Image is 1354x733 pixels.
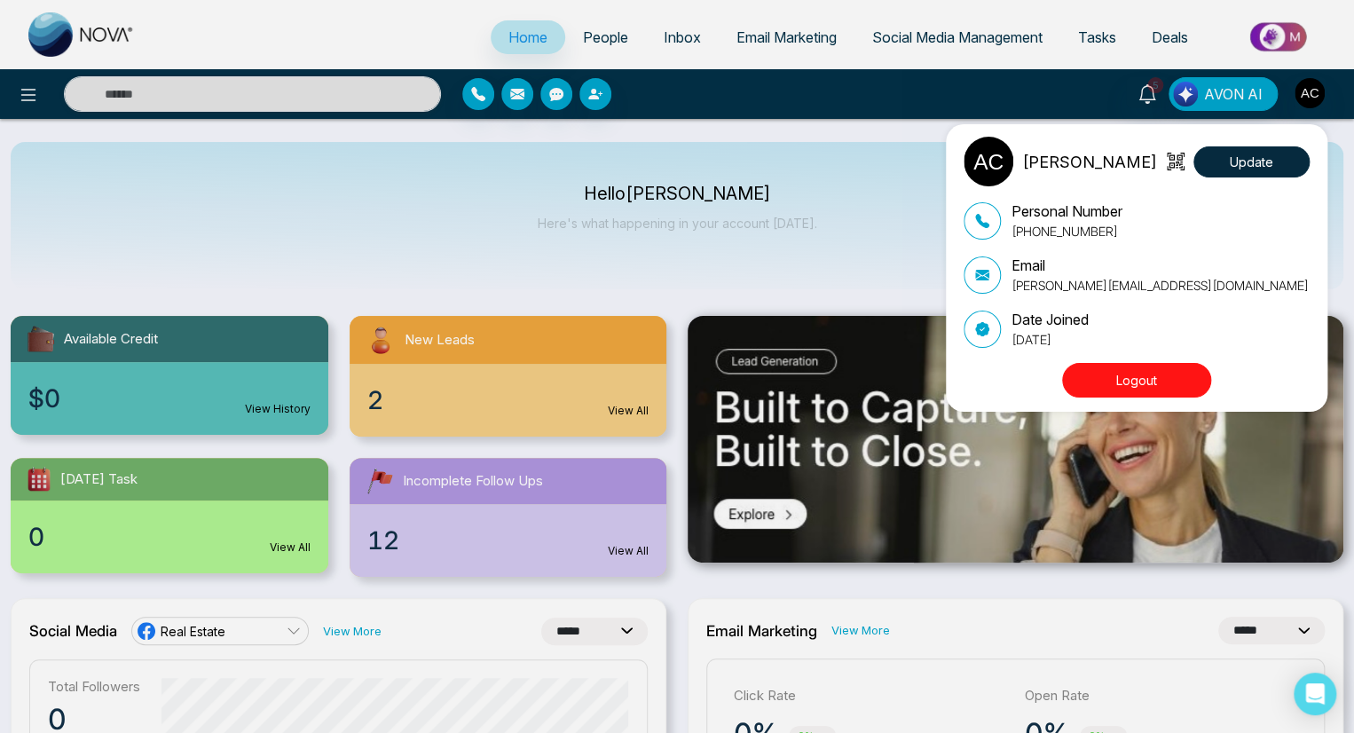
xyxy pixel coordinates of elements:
[1022,150,1157,174] p: [PERSON_NAME]
[1012,309,1089,330] p: Date Joined
[1012,222,1122,240] p: [PHONE_NUMBER]
[1294,673,1336,715] div: Open Intercom Messenger
[1062,363,1211,398] button: Logout
[1012,330,1089,349] p: [DATE]
[1012,255,1309,276] p: Email
[1193,146,1310,177] button: Update
[1012,276,1309,295] p: [PERSON_NAME][EMAIL_ADDRESS][DOMAIN_NAME]
[1012,201,1122,222] p: Personal Number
